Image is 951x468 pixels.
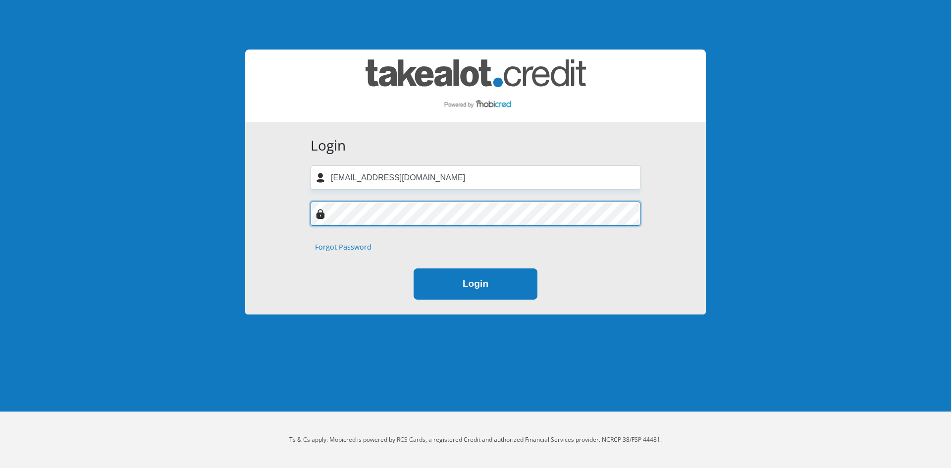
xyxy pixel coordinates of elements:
input: Username [311,165,640,190]
img: Image [316,209,325,219]
a: Forgot Password [315,242,371,253]
p: Ts & Cs apply. Mobicred is powered by RCS Cards, a registered Credit and authorized Financial Ser... [201,435,750,444]
img: user-icon image [316,173,325,183]
button: Login [414,268,537,300]
h3: Login [311,137,640,154]
img: takealot_credit logo [366,59,586,112]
